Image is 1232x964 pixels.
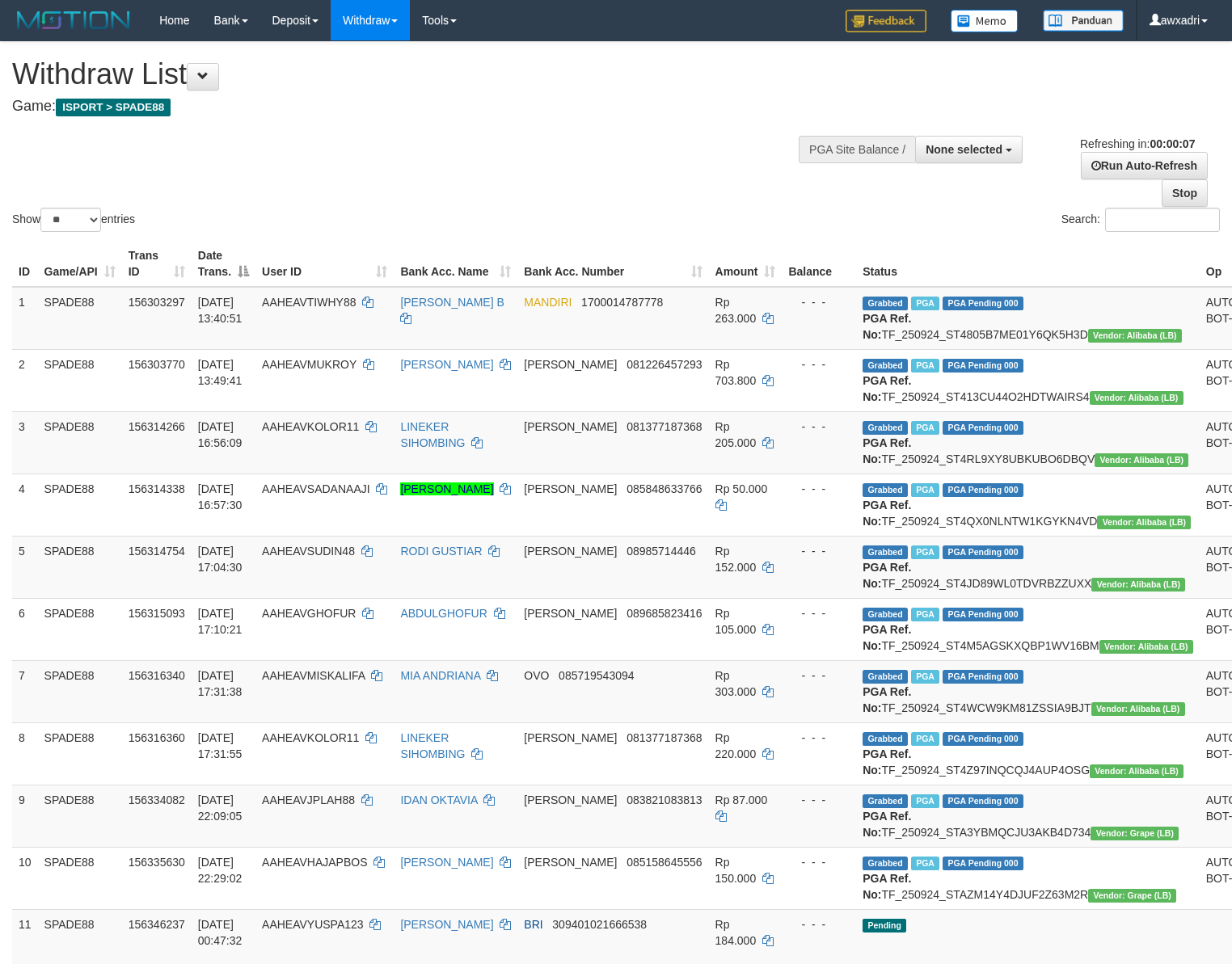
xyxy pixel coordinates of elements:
input: Search: [1105,208,1220,232]
td: 4 [12,474,38,536]
span: Vendor URL: https://dashboard.q2checkout.com/secure [1091,827,1179,840]
span: Rp 205.000 [715,420,757,449]
span: PGA Pending [943,483,1023,497]
span: Vendor URL: https://dashboard.q2checkout.com/secure [1099,640,1193,654]
span: AAHEAVSUDIN48 [262,545,355,558]
td: SPADE88 [38,287,122,350]
span: Rp 184.000 [715,918,757,947]
select: Showentries [40,208,101,232]
span: Rp 150.000 [715,856,757,885]
div: - - - [788,667,850,684]
span: OVO [524,669,549,682]
strong: 00:00:07 [1150,137,1195,150]
td: TF_250924_ST4805B7ME01Y6QK5H3D [856,287,1200,350]
span: 156314266 [129,420,185,433]
td: TF_250924_ST4JD89WL0TDVRBZZUXX [856,536,1200,598]
b: PGA Ref. No: [863,810,911,839]
td: SPADE88 [38,785,122,847]
span: Marked by awxwdspade [911,732,939,746]
td: TF_250924_ST4Z97INQCQJ4AUP4OSG [856,722,1200,785]
td: SPADE88 [38,474,122,536]
span: AAHEAVYUSPA123 [262,918,364,931]
span: [PERSON_NAME] [524,607,617,620]
span: Refreshing in: [1080,137,1195,150]
td: 10 [12,847,38,909]
span: Grabbed [863,359,908,373]
span: BRI [524,918,542,931]
h1: Withdraw List [12,58,805,91]
span: [DATE] 16:57:30 [198,482,243,511]
img: Feedback.jpg [846,10,926,32]
button: None selected [915,136,1023,163]
td: 3 [12,411,38,474]
td: TF_250924_ST4M5AGSKXQBP1WV16BM [856,598,1200,660]
span: Rp 152.000 [715,545,757,574]
span: Pending [863,919,906,932]
label: Search: [1061,208,1220,232]
span: Copy 085848633766 to clipboard [627,482,702,495]
div: - - - [788,419,850,435]
span: 156316340 [129,669,185,682]
span: [PERSON_NAME] [524,856,617,869]
a: MIA ANDRIANA [400,669,480,682]
td: 1 [12,287,38,350]
a: ABDULGHOFUR [400,607,487,620]
span: PGA Pending [943,545,1023,559]
span: AAHEAVGHOFUR [262,607,356,620]
td: TF_250924_ST4RL9XY8UBKUBO6DBQV [856,411,1200,474]
span: Marked by awxwdspade [911,483,939,497]
span: PGA Pending [943,857,1023,870]
span: Vendor URL: https://dashboard.q2checkout.com/secure [1090,391,1183,405]
span: MANDIRI [524,296,572,309]
span: AAHEAVMUKROY [262,358,357,371]
span: Rp 220.000 [715,731,757,760]
div: - - - [788,543,850,559]
td: 8 [12,722,38,785]
th: Bank Acc. Name: activate to sort column ascending [394,241,517,287]
label: Show entries [12,208,135,232]
span: Grabbed [863,608,908,621]
span: 156316360 [129,731,185,744]
b: PGA Ref. No: [863,872,911,901]
span: Copy 1700014787778 to clipboard [581,296,663,309]
img: Button%20Memo.svg [951,10,1019,32]
a: [PERSON_NAME] [400,482,493,495]
span: [PERSON_NAME] [524,358,617,371]
th: User ID: activate to sort column ascending [255,241,394,287]
span: PGA Pending [943,670,1023,684]
span: 156314754 [129,545,185,558]
td: SPADE88 [38,411,122,474]
td: SPADE88 [38,660,122,722]
span: [DATE] 16:56:09 [198,420,243,449]
th: Status [856,241,1200,287]
th: Trans ID: activate to sort column ascending [122,241,192,287]
a: LINEKER SIHOMBING [400,731,465,760]
span: [DATE] 22:09:05 [198,794,243,823]
div: - - - [788,854,850,870]
img: MOTION_logo.png [12,8,135,32]
img: panduan.png [1043,10,1124,32]
span: [PERSON_NAME] [524,731,617,744]
span: Grabbed [863,483,908,497]
span: Vendor URL: https://dashboard.q2checkout.com/secure [1091,578,1185,591]
span: AAHEAVHAJAPBOS [262,856,367,869]
span: AAHEAVTIWHY88 [262,296,356,309]
td: 2 [12,349,38,411]
span: Vendor URL: https://dashboard.q2checkout.com/secure [1088,329,1182,343]
th: Balance [782,241,856,287]
span: Rp 87.000 [715,794,768,806]
td: 9 [12,785,38,847]
a: LINEKER SIHOMBING [400,420,465,449]
a: [PERSON_NAME] [400,918,493,931]
span: Marked by awxwdspade [911,608,939,621]
th: Date Trans.: activate to sort column descending [192,241,255,287]
span: Marked by awxwdspade [911,670,939,684]
span: Copy 081226457293 to clipboard [627,358,702,371]
span: [DATE] 22:29:02 [198,856,243,885]
td: SPADE88 [38,598,122,660]
b: PGA Ref. No: [863,374,911,403]
b: PGA Ref. No: [863,747,911,777]
span: Grabbed [863,857,908,870]
b: PGA Ref. No: [863,312,911,341]
span: PGA Pending [943,421,1023,435]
